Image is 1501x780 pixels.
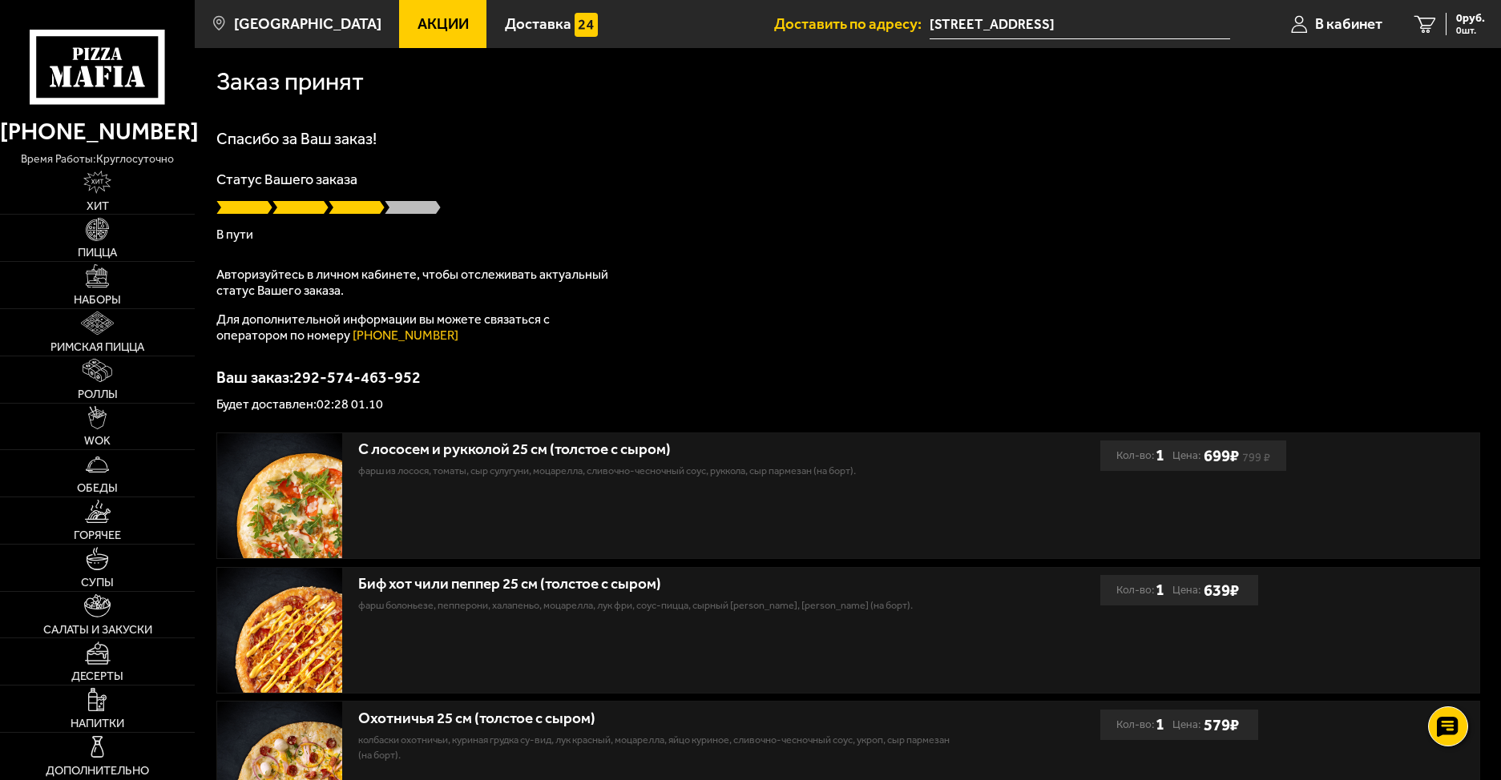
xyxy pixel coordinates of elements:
span: Обеды [77,482,118,494]
span: Россия, Санкт-Петербург, Кондратьевский проспект, 68к4 [930,10,1230,39]
input: Ваш адрес доставки [930,10,1230,39]
img: 15daf4d41897b9f0e9f617042186c801.svg [575,13,598,36]
span: WOK [84,435,111,447]
h1: Спасибо за Ваш заказ! [216,131,1480,147]
b: 579 ₽ [1204,715,1239,735]
span: Роллы [78,388,118,400]
b: 1 [1156,575,1164,605]
p: В пути [216,228,1480,241]
div: Охотничья 25 см (толстое с сыром) [358,710,950,728]
div: Биф хот чили пеппер 25 см (толстое с сыром) [358,575,950,593]
a: [PHONE_NUMBER] [353,328,458,343]
span: Акции [418,17,469,32]
p: Будет доставлен: 02:28 01.10 [216,398,1480,411]
span: Цена: [1172,575,1200,605]
span: Дополнительно [46,765,149,777]
p: Статус Вашего заказа [216,172,1480,187]
span: 0 шт. [1456,26,1485,35]
span: 0 руб. [1456,13,1485,24]
span: Супы [81,577,114,589]
span: Наборы [74,294,121,306]
span: Салаты и закуски [43,624,152,636]
h1: Заказ принят [216,69,364,94]
span: Горячее [74,529,121,541]
span: Доставка [505,17,571,32]
b: 639 ₽ [1204,581,1239,601]
span: Доставить по адресу: [774,17,930,32]
p: фарш болоньезе, пепперони, халапеньо, моцарелла, лук фри, соус-пицца, сырный [PERSON_NAME], [PERS... [358,597,950,613]
b: 1 [1156,440,1164,470]
span: Цена: [1172,440,1200,470]
p: Авторизуйтесь в личном кабинете, чтобы отслеживать актуальный статус Вашего заказа. [216,267,617,299]
span: Римская пицца [50,341,144,353]
b: 1 [1156,710,1164,739]
span: Хит [87,200,109,212]
b: 699 ₽ [1204,446,1239,466]
div: С лососем и рукколой 25 см (толстое с сыром) [358,440,950,459]
p: колбаски охотничьи, куриная грудка су-вид, лук красный, моцарелла, яйцо куриное, сливочно-чесночн... [358,732,950,763]
p: Ваш заказ: 292-574-463-952 [216,369,1480,385]
div: Кол-во: [1116,575,1164,605]
span: Пицца [78,247,117,259]
p: фарш из лосося, томаты, сыр сулугуни, моцарелла, сливочно-чесночный соус, руккола, сыр пармезан (... [358,463,950,479]
s: 799 ₽ [1242,453,1270,461]
div: Кол-во: [1116,710,1164,739]
span: В кабинет [1315,17,1382,32]
div: Кол-во: [1116,440,1164,470]
span: Цена: [1172,710,1200,739]
p: Для дополнительной информации вы можете связаться с оператором по номеру [216,312,617,344]
span: Напитки [71,718,124,730]
span: Десерты [71,670,123,682]
span: [GEOGRAPHIC_DATA] [234,17,381,32]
